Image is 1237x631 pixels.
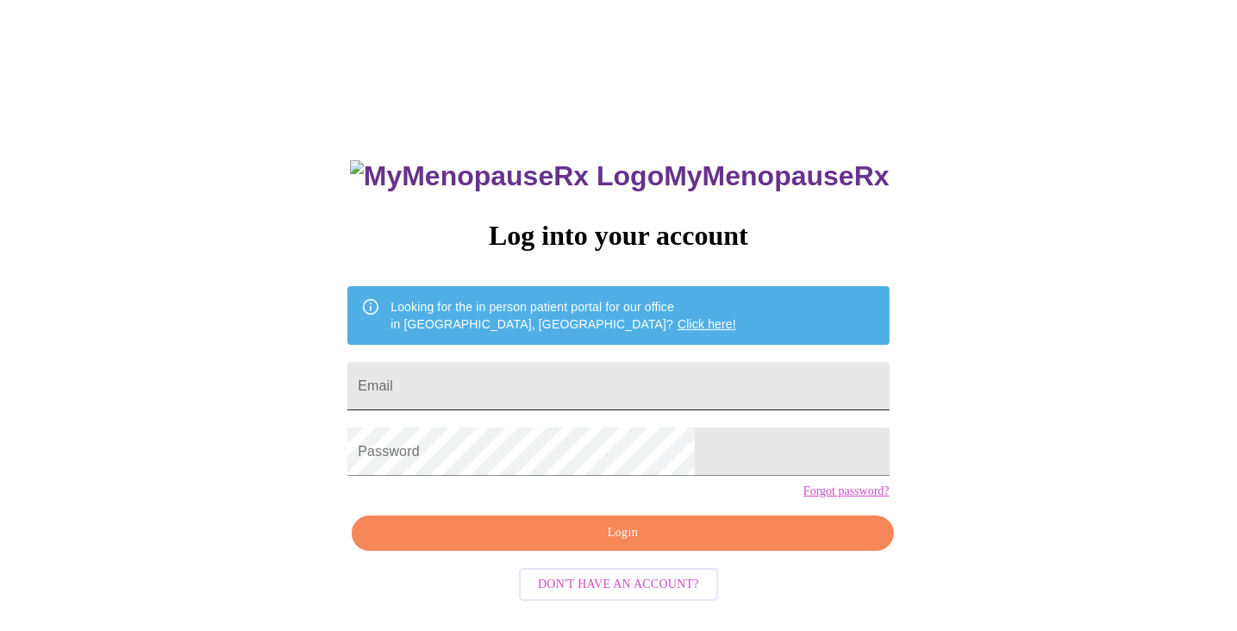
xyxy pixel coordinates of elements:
a: Don't have an account? [515,576,722,590]
a: Click here! [678,317,736,331]
button: Login [352,515,893,551]
img: MyMenopauseRx Logo [350,160,664,192]
span: Don't have an account? [538,574,699,596]
button: Don't have an account? [519,568,718,602]
div: Looking for the in person patient portal for our office in [GEOGRAPHIC_DATA], [GEOGRAPHIC_DATA]? [390,291,736,340]
span: Login [372,522,873,544]
h3: Log into your account [347,220,889,252]
a: Forgot password? [803,484,890,498]
h3: MyMenopauseRx [350,160,890,192]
